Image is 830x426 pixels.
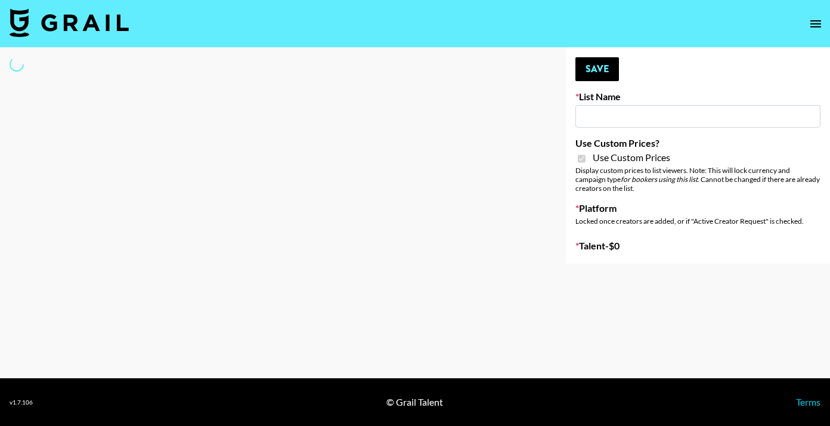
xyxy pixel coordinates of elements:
[575,202,820,214] label: Platform
[575,217,820,226] div: Locked once creators are added, or if "Active Creator Request" is checked.
[10,8,129,37] img: Grail Talent
[575,57,619,81] button: Save
[575,166,820,193] div: Display custom prices to list viewers. Note: This will lock currency and campaign type . Cannot b...
[10,399,33,406] div: v 1.7.106
[621,175,698,184] em: for bookers using this list
[575,91,820,103] label: List Name
[386,396,443,408] div: © Grail Talent
[575,137,820,149] label: Use Custom Prices?
[593,152,670,163] span: Use Custom Prices
[804,12,828,36] button: open drawer
[575,240,820,252] label: Talent - $ 0
[796,396,820,408] a: Terms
